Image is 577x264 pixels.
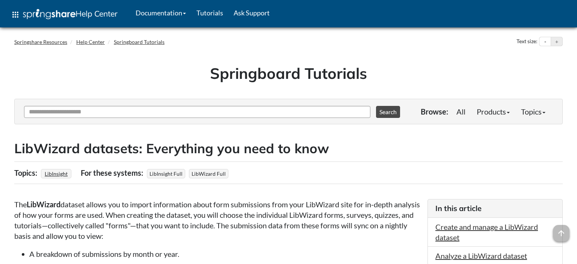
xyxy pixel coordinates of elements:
[376,106,400,118] button: Search
[14,139,563,158] h2: LibWizard datasets: Everything you need to know
[189,169,228,178] span: LibWizard Full
[44,168,69,179] a: LibInsight
[81,166,145,180] div: For these systems:
[76,39,105,45] a: Help Center
[421,106,448,117] p: Browse:
[515,104,551,119] a: Topics
[29,249,420,259] li: A breakdown of submissions by month or year.
[471,104,515,119] a: Products
[147,169,185,178] span: LibInsight Full
[6,3,123,26] a: apps Help Center
[130,3,191,22] a: Documentation
[23,9,76,19] img: Springshare
[76,9,118,18] span: Help Center
[551,37,562,46] button: Increase text size
[451,104,471,119] a: All
[191,3,228,22] a: Tutorials
[539,37,551,46] button: Decrease text size
[228,3,275,22] a: Ask Support
[14,199,420,241] p: The dataset allows you to import information about form submissions from your LibWizard site for ...
[435,203,555,214] h3: In this article
[435,251,527,260] a: Analyze a LibWizard dataset
[553,226,569,235] a: arrow_upward
[14,39,67,45] a: Springshare Resources
[11,10,20,19] span: apps
[435,222,538,242] a: Create and manage a LibWizard dataset
[20,63,557,84] h1: Springboard Tutorials
[14,166,39,180] div: Topics:
[515,37,539,47] div: Text size:
[553,225,569,241] span: arrow_upward
[114,39,165,45] a: Springboard Tutorials
[27,200,60,209] strong: LibWizard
